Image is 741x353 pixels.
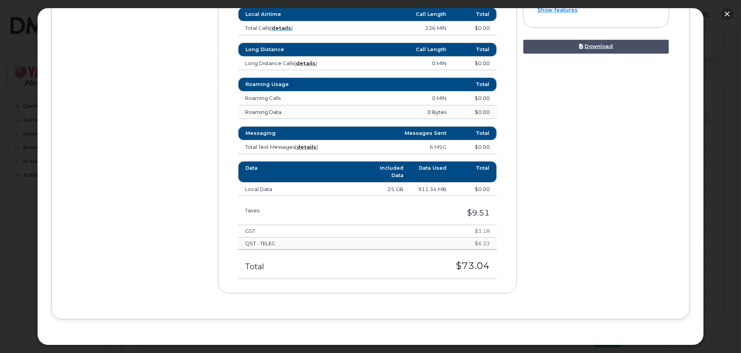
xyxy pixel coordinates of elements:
h3: $9.51 [350,208,490,217]
th: Total [453,126,496,140]
td: 25 GB [367,183,410,196]
td: Local Data [238,183,367,196]
h4: $6.33 [401,241,489,246]
th: Messages Sent [346,126,453,140]
th: Data Used [410,161,453,183]
td: Total Text Messages [238,140,346,154]
h3: Total [245,262,336,271]
h4: $3.18 [401,228,489,234]
th: Included Data [367,161,410,183]
td: $0.00 [453,183,496,196]
th: Total [453,161,496,183]
td: $0.00 [453,105,496,119]
h4: QST - TELEC [245,241,388,246]
h3: $73.04 [350,261,490,271]
th: Data [238,161,367,183]
h3: Taxes [245,208,336,213]
td: $0.00 [453,140,496,154]
td: Roaming Data [238,105,346,119]
td: 911.34 MB [410,183,453,196]
td: 6 MSG [346,140,453,154]
th: Messaging [238,126,346,140]
span: ( ) [295,144,318,150]
h4: GST [245,228,388,234]
td: 0 Bytes [346,105,453,119]
a: details [297,144,316,150]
